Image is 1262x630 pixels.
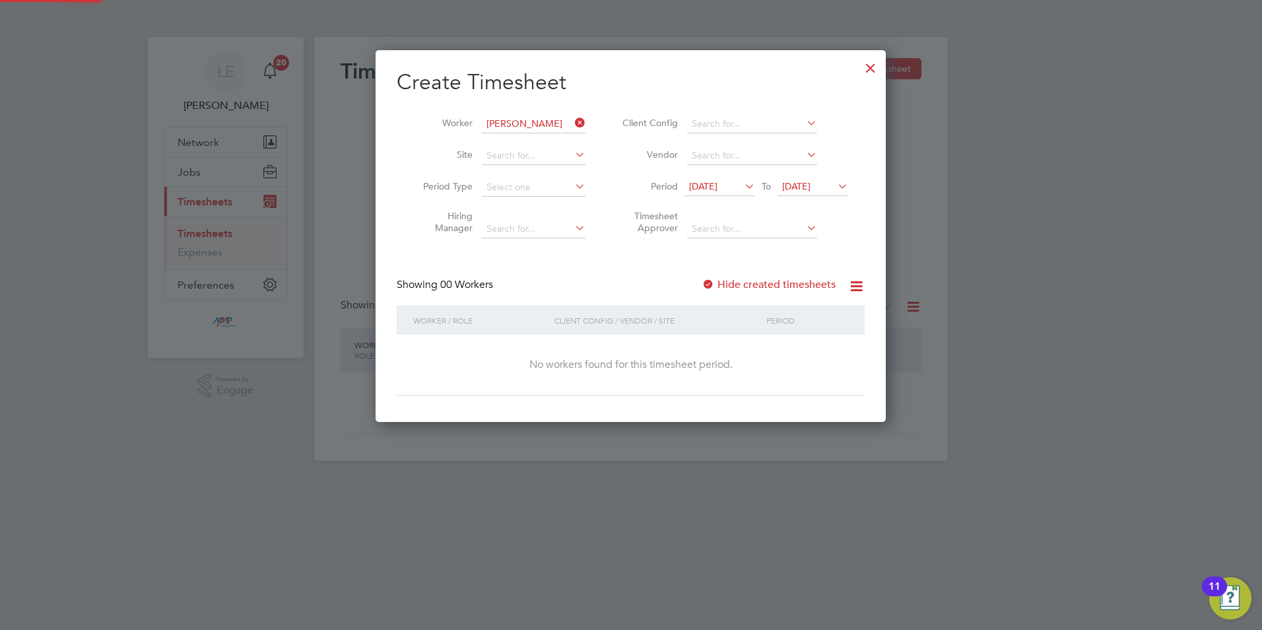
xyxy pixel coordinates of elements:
label: Client Config [618,117,678,129]
input: Select one [482,178,585,197]
label: Hiring Manager [413,210,473,234]
span: To [758,178,775,195]
div: No workers found for this timesheet period. [410,358,851,372]
button: Open Resource Center, 11 new notifications [1209,577,1251,619]
div: 11 [1209,586,1220,604]
input: Search for... [482,115,585,133]
div: Worker / Role [410,305,551,335]
label: Timesheet Approver [618,210,678,234]
div: Client Config / Vendor / Site [551,305,763,335]
input: Search for... [482,147,585,165]
input: Search for... [687,115,817,133]
div: Showing [397,278,496,292]
label: Hide created timesheets [702,278,836,291]
span: 00 Workers [440,278,493,291]
input: Search for... [687,220,817,238]
input: Search for... [482,220,585,238]
label: Worker [413,117,473,129]
label: Period [618,180,678,192]
label: Site [413,149,473,160]
label: Vendor [618,149,678,160]
label: Period Type [413,180,473,192]
span: [DATE] [689,180,717,192]
span: [DATE] [782,180,811,192]
input: Search for... [687,147,817,165]
h2: Create Timesheet [397,69,865,96]
div: Period [763,305,851,335]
